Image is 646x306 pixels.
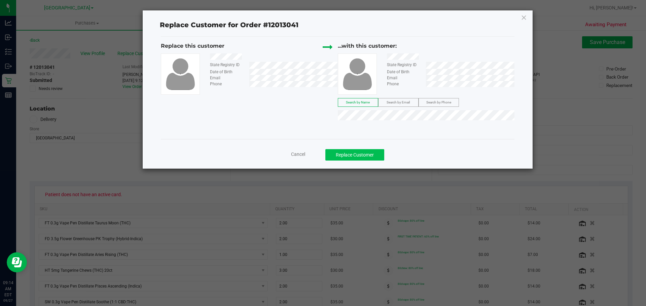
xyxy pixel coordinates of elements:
[205,75,249,81] div: Email
[291,151,305,157] span: Cancel
[205,81,249,87] div: Phone
[156,19,302,31] span: Replace Customer for Order #12013041
[161,43,224,49] span: Replace this customer
[382,69,426,75] div: Date of Birth
[338,43,397,49] span: ...with this customer:
[387,100,410,104] span: Search by Email
[205,62,249,68] div: State Registry ID
[382,81,426,87] div: Phone
[426,100,451,104] span: Search by Phone
[205,69,249,75] div: Date of Birth
[382,62,426,68] div: State Registry ID
[346,100,370,104] span: Search by Name
[7,252,27,272] iframe: Resource center
[339,56,375,92] img: user-icon.png
[325,149,384,161] button: Replace Customer
[163,56,198,92] img: user-icon.png
[382,75,426,81] div: Email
